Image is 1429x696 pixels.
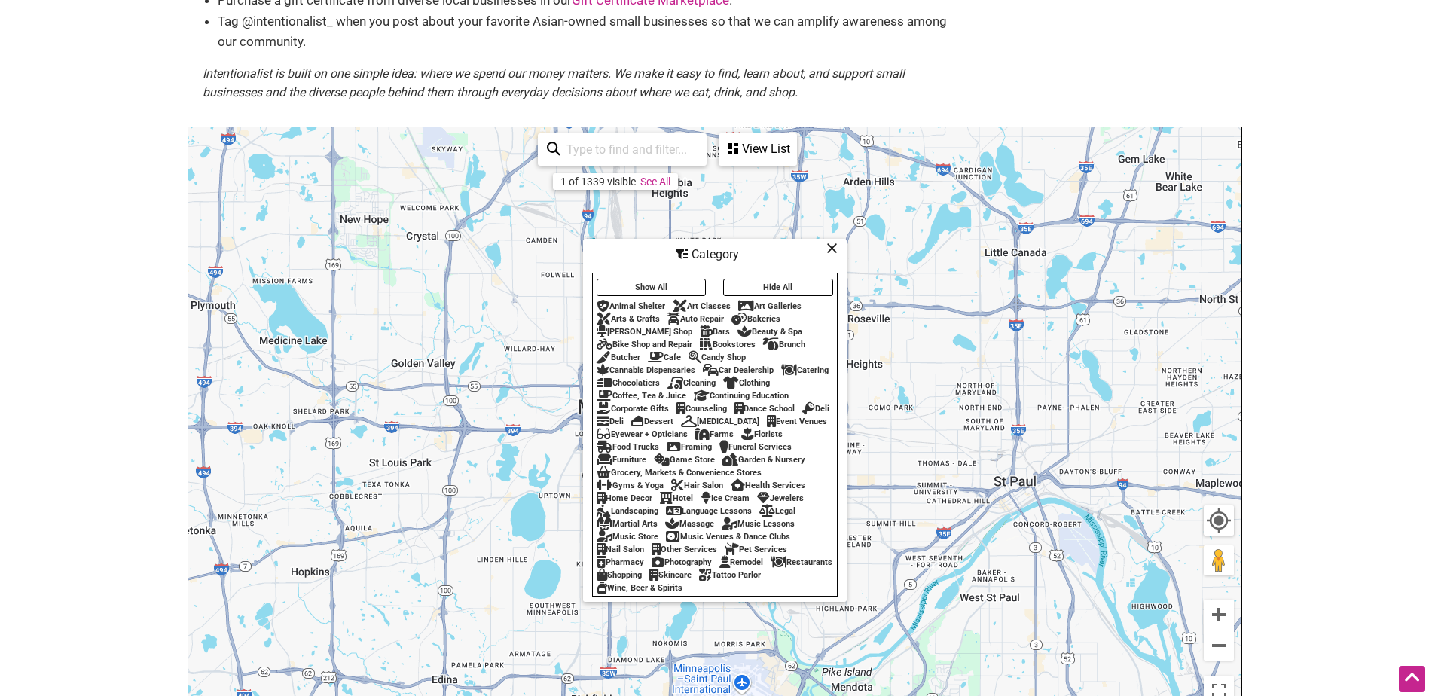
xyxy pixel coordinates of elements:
[1204,600,1234,630] button: Zoom in
[719,557,763,567] div: Remodel
[676,404,727,414] div: Counseling
[203,66,905,100] em: Intentionalist is built on one simple idea: where we spend our money matters. We make it easy to ...
[597,532,658,542] div: Music Store
[700,327,730,337] div: Bars
[597,583,682,593] div: Wine, Beer & Spirits
[673,301,731,311] div: Art Classes
[703,365,774,375] div: Car Dealership
[597,404,669,414] div: Corporate Gifts
[781,365,829,375] div: Catering
[1204,505,1234,536] button: Your Location
[583,239,847,602] div: Filter by category
[666,532,790,542] div: Music Venues & Dance Clubs
[597,545,644,554] div: Nail Salon
[759,506,795,516] div: Legal
[767,417,827,426] div: Event Venues
[597,557,644,567] div: Pharmacy
[723,279,833,296] button: Hide All
[597,353,640,362] div: Butcher
[652,557,712,567] div: Photography
[597,442,659,452] div: Food Trucks
[723,378,770,388] div: Clothing
[719,133,797,166] div: See a list of the visible businesses
[719,442,792,452] div: Funeral Services
[597,279,707,296] button: Show All
[597,570,642,580] div: Shopping
[597,314,660,324] div: Arts & Crafts
[667,442,712,452] div: Framing
[660,493,693,503] div: Hotel
[597,378,660,388] div: Chocolatiers
[597,417,624,426] div: Deli
[218,11,956,52] li: Tag @intentionalist_ when you post about your favorite Asian-owned small businesses so that we ca...
[597,391,686,401] div: Coffee, Tea & Juice
[648,353,681,362] div: Cafe
[667,314,724,324] div: Auto Repair
[720,135,795,163] div: View List
[652,545,717,554] div: Other Services
[560,135,698,164] input: Type to find and filter...
[737,327,802,337] div: Beauty & Spa
[701,493,750,503] div: Ice Cream
[731,481,805,490] div: Health Services
[695,429,734,439] div: Farms
[763,340,805,350] div: Brunch
[802,404,829,414] div: Deli
[671,481,723,490] div: Hair Salon
[681,417,759,426] div: [MEDICAL_DATA]
[771,557,832,567] div: Restaurants
[1204,630,1234,661] button: Zoom out
[597,468,762,478] div: Grocery, Markets & Convenience Stores
[597,340,692,350] div: Bike Shop and Repair
[694,391,789,401] div: Continuing Education
[731,314,780,324] div: Bakeries
[741,429,783,439] div: Florists
[722,519,795,529] div: Music Lessons
[597,519,658,529] div: Martial Arts
[560,176,636,188] div: 1 of 1339 visible
[597,481,664,490] div: Gyms & Yoga
[585,240,845,269] div: Category
[597,455,646,465] div: Furniture
[667,378,716,388] div: Cleaning
[640,176,670,188] a: See All
[738,301,802,311] div: Art Galleries
[649,570,692,580] div: Skincare
[597,493,652,503] div: Home Decor
[699,570,761,580] div: Tattoo Parlor
[725,545,787,554] div: Pet Services
[597,365,695,375] div: Cannabis Dispensaries
[722,455,805,465] div: Garden & Nursery
[734,404,795,414] div: Dance School
[689,353,746,362] div: Candy Shop
[700,340,756,350] div: Bookstores
[757,493,804,503] div: Jewelers
[654,455,715,465] div: Game Store
[1204,545,1234,575] button: Drag Pegman onto the map to open Street View
[597,429,688,439] div: Eyewear + Opticians
[597,327,692,337] div: [PERSON_NAME] Shop
[666,506,752,516] div: Language Lessons
[597,301,665,311] div: Animal Shelter
[538,133,707,166] div: Type to search and filter
[665,519,714,529] div: Massage
[597,506,658,516] div: Landscaping
[631,417,673,426] div: Dessert
[1399,666,1425,692] div: Scroll Back to Top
